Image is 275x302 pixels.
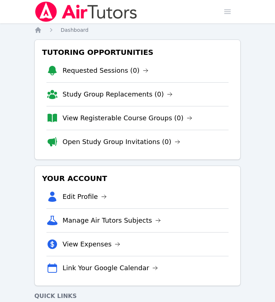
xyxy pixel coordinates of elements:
a: Dashboard [61,26,88,34]
a: Edit Profile [63,192,107,202]
img: Air Tutors [34,1,138,22]
nav: Breadcrumb [34,26,241,34]
a: Manage Air Tutors Subjects [63,215,161,226]
a: View Registerable Course Groups (0) [63,113,192,123]
a: View Expenses [63,239,120,249]
a: Open Study Group Invitations (0) [63,137,180,147]
span: Dashboard [61,27,88,33]
h3: Tutoring Opportunities [41,46,234,59]
a: Link Your Google Calendar [63,263,158,273]
a: Study Group Replacements (0) [63,89,173,99]
h3: Your Account [41,172,234,185]
h4: Quick Links [34,292,241,301]
a: Requested Sessions (0) [63,65,148,76]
